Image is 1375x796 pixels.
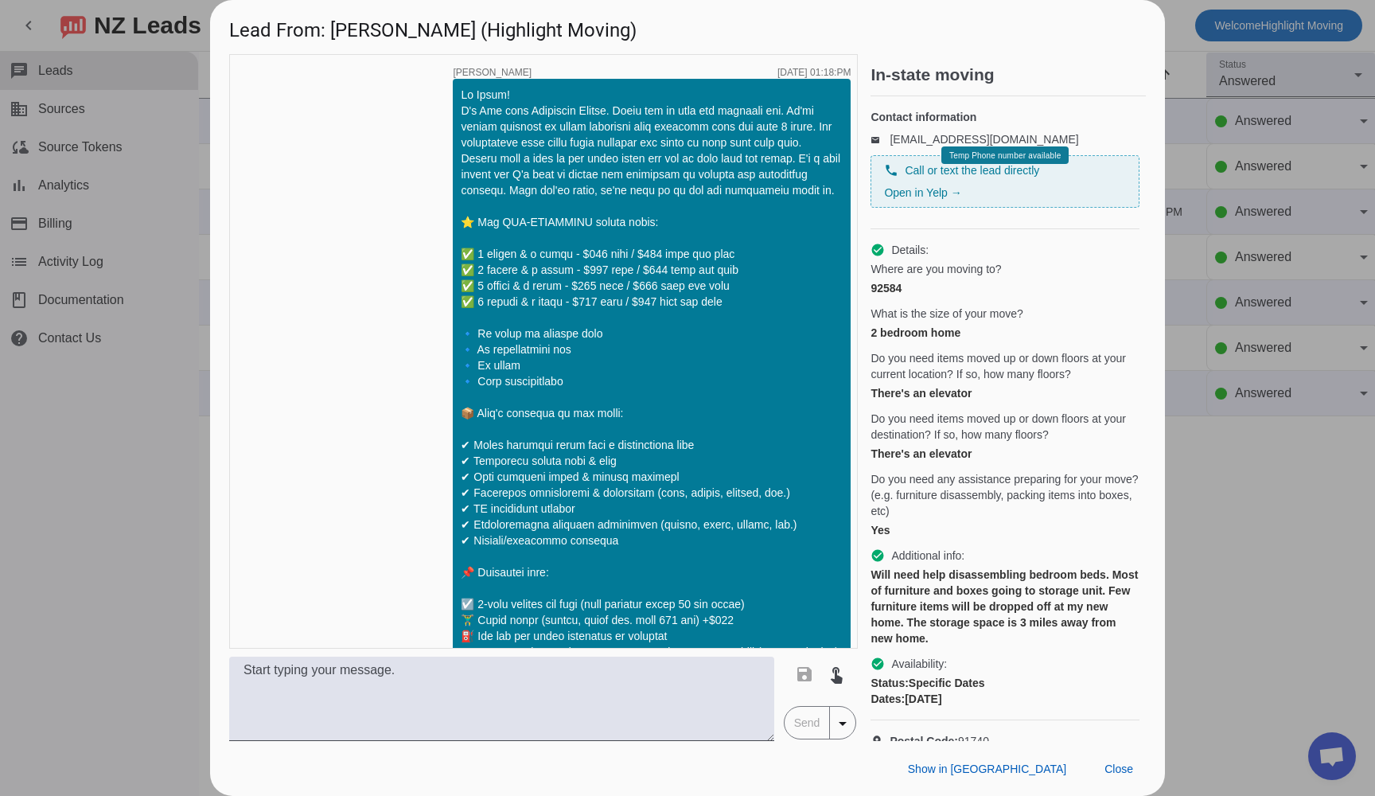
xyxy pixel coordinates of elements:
a: Open in Yelp → [884,186,961,199]
a: [EMAIL_ADDRESS][DOMAIN_NAME] [890,133,1078,146]
h2: In-state moving [871,67,1146,83]
span: Availability: [891,656,947,672]
span: Show in [GEOGRAPHIC_DATA] [908,763,1066,775]
button: Close [1092,755,1146,783]
span: Do you need items moved up or down floors at your current location? If so, how many floors? [871,350,1139,382]
div: There's an elevator [871,385,1139,401]
div: There's an elevator [871,446,1139,462]
span: Call or text the lead directly [905,162,1039,178]
mat-icon: check_circle [871,548,885,563]
span: 91740 [890,733,989,749]
div: Yes [871,522,1139,538]
span: [PERSON_NAME] [453,68,532,77]
span: What is the size of your move? [871,306,1022,322]
mat-icon: email [871,135,890,143]
span: Close [1104,763,1133,775]
div: Specific Dates [871,675,1139,691]
mat-icon: arrow_drop_down [833,714,852,733]
span: Details: [891,242,929,258]
strong: Postal Code: [890,735,958,747]
div: [DATE] [871,691,1139,707]
mat-icon: phone [884,163,898,178]
h4: Contact information [871,109,1139,125]
mat-icon: location_on [871,735,890,747]
mat-icon: touch_app [827,665,846,684]
button: Show in [GEOGRAPHIC_DATA] [895,755,1079,783]
span: Do you need items moved up or down floors at your destination? If so, how many floors? [871,411,1139,443]
div: [DATE] 01:18:PM [777,68,851,77]
strong: Status: [871,677,908,689]
div: Will need help disassembling bedroom beds. Most of furniture and boxes going to storage unit. Few... [871,567,1139,646]
span: Where are you moving to? [871,261,1001,277]
strong: Dates: [871,693,905,705]
div: 2 bedroom home [871,325,1139,341]
div: 92584 [871,280,1139,296]
span: Additional info: [891,548,964,564]
mat-icon: check_circle [871,657,885,671]
span: Temp Phone number available [949,151,1061,160]
span: Do you need any assistance preparing for your move? (e.g. furniture disassembly, packing items in... [871,471,1139,519]
mat-icon: check_circle [871,243,885,257]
